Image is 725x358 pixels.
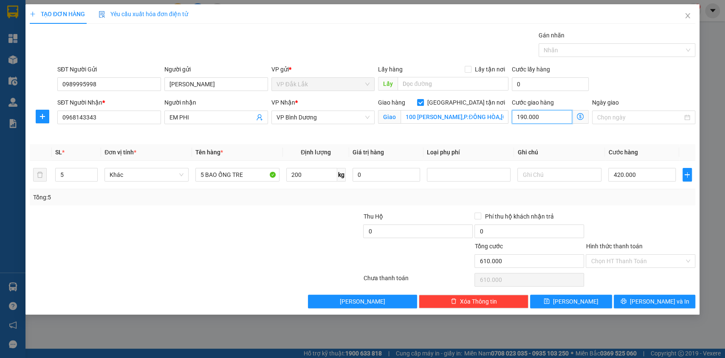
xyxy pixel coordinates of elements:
span: Tổng cước [474,243,502,250]
span: plus [30,11,36,17]
span: Lấy [378,77,398,91]
button: delete [33,168,47,182]
span: Giao hàng [378,99,405,106]
span: Xóa Thông tin [460,297,497,306]
span: Tên hàng [195,149,223,156]
span: printer [621,298,626,305]
input: 0 [353,168,420,182]
span: Lấy tận nơi [471,65,508,74]
span: VP Nhận [271,99,295,106]
button: printer[PERSON_NAME] và In [614,295,695,308]
span: delete [451,298,457,305]
span: Lấy hàng [378,66,403,73]
span: Yêu cầu xuất hóa đơn điện tử [99,11,188,17]
input: Ghi Chú [517,168,601,182]
span: Giao [378,110,401,124]
input: Giao tận nơi [401,110,508,124]
span: plus [36,113,49,120]
span: [PERSON_NAME] [340,297,385,306]
span: Cước hàng [608,149,638,156]
span: close [684,12,691,19]
span: [PERSON_NAME] [553,297,598,306]
div: Tổng: 5 [33,193,280,202]
div: VP gửi [271,65,375,74]
span: Giá trị hàng [353,149,384,156]
span: plus [683,171,691,178]
input: VD: Bàn, Ghế [195,168,279,182]
button: plus [683,168,692,182]
label: Gán nhãn [539,32,564,39]
span: kg [337,168,346,182]
span: Định lượng [301,149,331,156]
span: VP Bình Dương [276,111,370,124]
button: deleteXóa Thông tin [419,295,528,308]
input: Cước giao hàng [512,110,572,124]
span: VP Đắk Lắk [276,78,370,91]
div: SĐT Người Nhận [57,98,161,107]
input: Dọc đường [398,77,508,91]
span: Thu Hộ [363,213,383,220]
span: Đơn vị tính [104,149,136,156]
img: icon [99,11,105,18]
th: Ghi chú [514,144,605,161]
span: TẠO ĐƠN HÀNG [30,11,85,17]
div: SĐT Người Gửi [57,65,161,74]
span: save [544,298,550,305]
button: plus [36,110,49,123]
span: user-add [256,114,263,121]
button: Close [676,4,700,28]
label: Cước lấy hàng [512,66,550,73]
label: Hình thức thanh toán [586,243,642,250]
button: save[PERSON_NAME] [530,295,612,308]
input: Ngày giao [597,113,683,122]
div: Người nhận [164,98,268,107]
label: Cước giao hàng [512,99,554,106]
input: Cước lấy hàng [512,77,589,91]
span: dollar-circle [577,113,584,120]
button: [PERSON_NAME] [308,295,418,308]
span: Khác [110,168,183,181]
div: Người gửi [164,65,268,74]
span: [PERSON_NAME] và In [630,297,689,306]
span: SL [55,149,62,156]
span: [GEOGRAPHIC_DATA] tận nơi [424,98,508,107]
div: Chưa thanh toán [363,273,474,288]
label: Ngày giao [592,99,619,106]
th: Loại phụ phí [423,144,514,161]
span: Phí thu hộ khách nhận trả [481,212,557,221]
